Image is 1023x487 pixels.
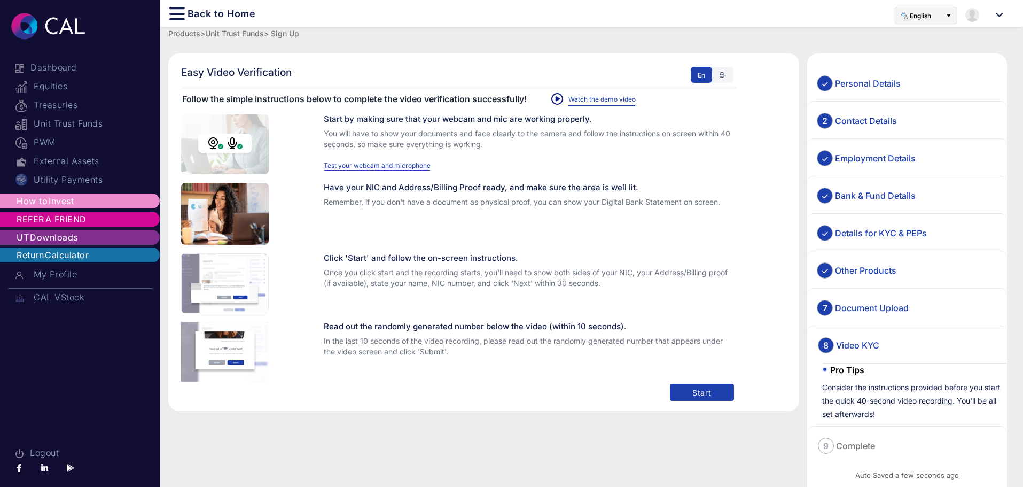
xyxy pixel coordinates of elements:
div: Consider the instructions provided before you start the quick 40-second video recording. You'll b... [822,381,1007,421]
img: equities [15,81,27,93]
span: CAL VStock [33,292,85,303]
div: Auto Saved a few seconds ago [807,469,1007,482]
img: transaltion-icon.png [901,12,909,20]
img: unit-trust-funds [15,119,27,130]
a: External Assets [2,152,160,171]
img: Copy [15,294,27,303]
span: PWM [33,137,57,148]
a: PWM [2,133,160,152]
span: 8 [822,340,830,351]
span: සිං [712,67,733,84]
a: Dashboard [2,58,160,77]
span: culator [59,250,90,260]
span: Logout [29,447,60,458]
span: Utility Payments [33,174,104,185]
span: Dashboard [29,62,78,73]
h5: Click 'Start' and follow the on-screen instructions. [324,253,736,263]
span: Complete [835,440,876,451]
img: profile [15,272,27,279]
a: Watch the demo video [568,92,636,106]
a: My Profile [2,265,160,284]
img: Utility Payments [15,174,27,187]
p: In the last 10 seconds of the video recording, please read out the randomly generated number that... [324,336,736,357]
a: Test your webcam and microphone [324,161,431,169]
label: Pro Tips [822,364,864,376]
span: Follow the simple instructions below to complete the video verification successfully! [181,94,528,104]
img: bill_kyc.jpg [181,183,269,245]
span: Back to Home [186,5,257,22]
span: Contact Details [834,115,898,126]
span: Equities [33,81,68,91]
span: Other Products [834,265,897,276]
div: Products > > Sign Up [168,27,1015,40]
img: default-profile-pic.png [965,8,979,22]
p: You will have to show your documents and face clearly to the camera and follow the instructions o... [324,128,736,150]
a: Equities [2,77,160,96]
a: CAL VStock [2,288,160,307]
h5: Start by making sure that your webcam and mic are working properly. [324,114,736,124]
span: External Assets [33,156,100,166]
img: cal-logo-white-2x.png [8,3,88,50]
p: Remember, if you don't have a document as physical proof, you can show your Digital Bank Statemen... [324,197,736,207]
span: Video KYC [835,340,880,351]
span: Employment Details [834,153,917,164]
a: Unit Trust Funds [2,114,160,133]
img: random_kyc.JPG [181,322,269,382]
button: Start [670,384,734,401]
a: Unit Trust Funds [205,29,264,38]
span: Document Upload [834,303,910,313]
span: How to [17,196,49,206]
span: 7 [822,303,829,313]
span: 9 [822,440,830,451]
span: 2 [821,115,829,126]
img: record_kyc.JPG [181,253,269,313]
span: My Profile [33,269,78,280]
img: treasuries [15,100,27,112]
span: Bank & Fund Details [834,190,917,201]
img: External Assets [15,156,27,168]
span: Unit Trust Funds [33,118,104,129]
button: Select [940,7,957,24]
button: Back to Home [160,2,265,25]
img: pwm [15,137,27,149]
span: Downloads [29,232,79,243]
h2: Easy Video Verification [181,67,736,79]
h5: Read out the randomly generated number below the video (within 10 seconds). [324,322,736,331]
a: Treasuries [2,96,160,114]
span: Personal Details [834,78,902,89]
span: Return [17,250,45,260]
a: Utility Payments [2,171,160,189]
span: Details for KYC & PEPs [834,228,928,238]
p: Once you click start and the recording starts, you'll need to show both sides of your NIC, your A... [324,267,736,289]
span: English [909,12,932,20]
span: Treasuries [33,99,79,110]
img: dashboard [15,64,24,73]
span: A FRIEND [44,214,88,225]
img: mic_kyc.JPG [181,114,269,174]
img: logout [15,449,24,458]
h5: Have your NIC and Address/Billing Proof ready, and make sure the area is well lit. [324,183,736,192]
span: En [691,67,712,83]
